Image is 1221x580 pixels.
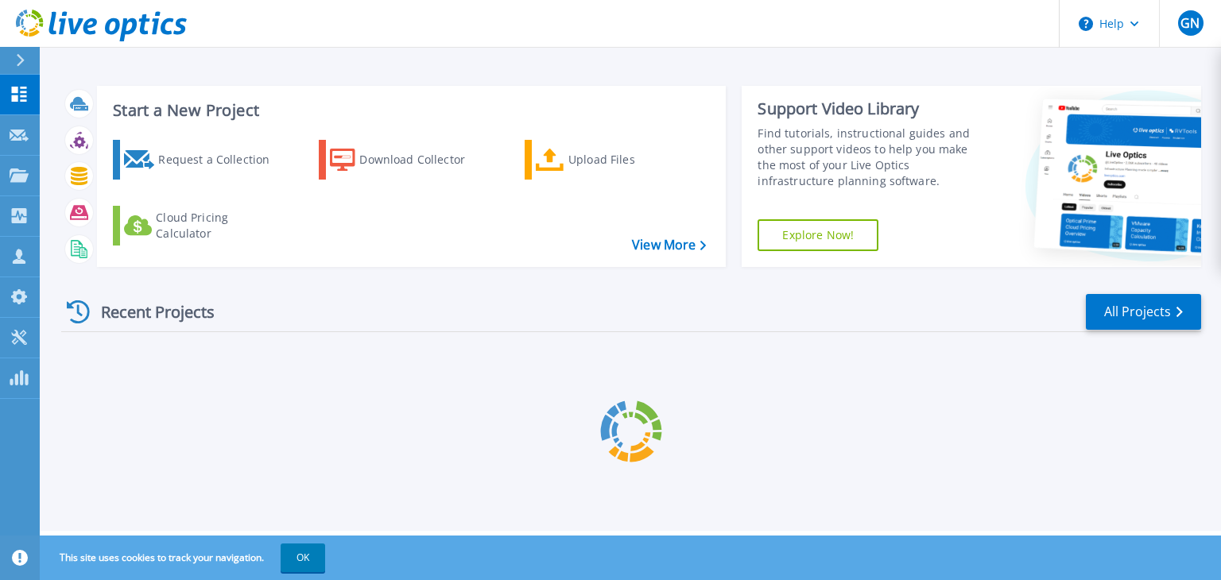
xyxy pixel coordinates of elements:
[113,102,706,119] h3: Start a New Project
[1180,17,1200,29] span: GN
[113,206,290,246] a: Cloud Pricing Calculator
[113,140,290,180] a: Request a Collection
[156,210,283,242] div: Cloud Pricing Calculator
[758,219,878,251] a: Explore Now!
[758,99,988,119] div: Support Video Library
[61,292,236,331] div: Recent Projects
[281,543,325,572] button: OK
[525,140,702,180] a: Upload Files
[158,144,285,176] div: Request a Collection
[632,238,706,253] a: View More
[359,144,486,176] div: Download Collector
[319,140,496,180] a: Download Collector
[758,126,988,189] div: Find tutorials, instructional guides and other support videos to help you make the most of your L...
[1086,294,1201,330] a: All Projects
[44,543,325,572] span: This site uses cookies to track your navigation.
[568,144,696,176] div: Upload Files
